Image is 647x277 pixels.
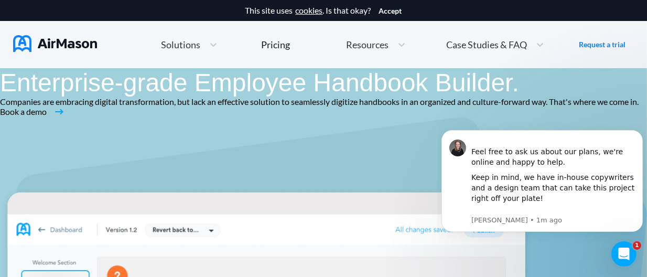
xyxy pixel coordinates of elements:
[446,40,527,49] span: Case Studies & FAQ
[611,241,637,267] iframe: Intercom live chat
[346,40,389,49] span: Resources
[437,114,647,249] iframe: Intercom notifications message
[261,40,290,49] div: Pricing
[261,35,290,54] a: Pricing
[13,35,97,52] img: AirMason Logo
[633,241,641,250] span: 1
[296,6,323,15] a: cookies
[579,39,626,50] a: Request a trial
[379,7,402,15] button: Accept cookies
[161,40,200,49] span: Solutions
